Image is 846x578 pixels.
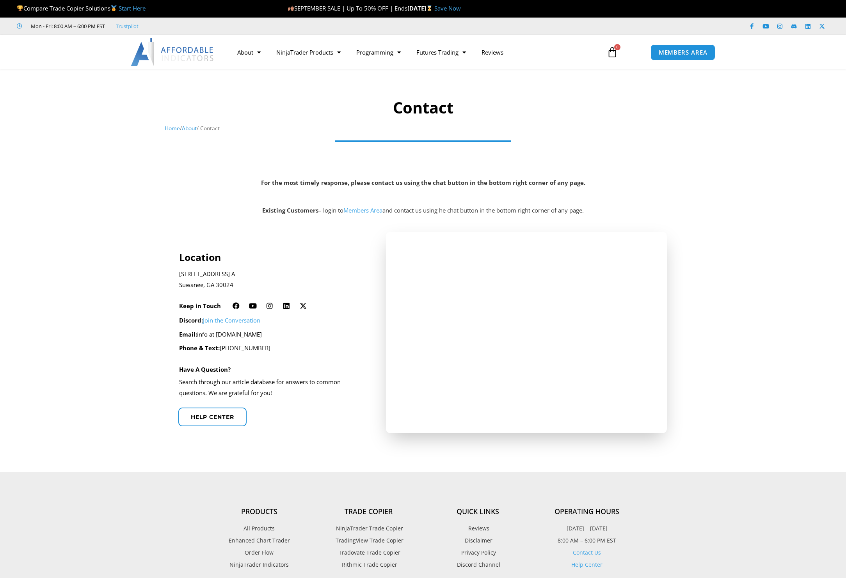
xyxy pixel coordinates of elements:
[340,560,397,570] span: Rithmic Trade Copier
[423,548,532,558] a: Privacy Policy
[262,206,318,214] strong: Existing Customers
[571,561,603,568] a: Help Center
[314,560,423,570] a: Rithmic Trade Copier
[165,124,180,132] a: Home
[116,21,139,31] a: Trustpilot
[204,507,314,516] h4: Products
[348,43,409,61] a: Programming
[423,523,532,534] a: Reviews
[427,5,432,11] img: ⌛
[179,316,203,324] strong: Discord:
[343,206,382,214] a: Members Area
[398,250,655,415] iframe: Affordable Indicators, Inc.
[314,535,423,546] a: TradingView Trade Copier
[288,5,294,11] img: 🍂
[314,548,423,558] a: Tradovate Trade Copier
[407,4,434,12] strong: [DATE]
[650,44,716,60] a: MEMBERS AREA
[573,549,601,556] a: Contact Us
[337,548,400,558] span: Tradovate Trade Copier
[17,4,146,12] span: Compare Trade Copier Solutions
[179,302,221,310] h6: Keep in Touch
[466,523,489,534] span: Reviews
[532,523,642,534] p: [DATE] – [DATE]
[179,251,365,263] h4: Location
[532,535,642,546] p: 8:00 AM – 6:00 PM EST
[131,38,215,66] img: LogoAI | Affordable Indicators – NinjaTrader
[179,330,197,338] strong: Email:
[614,44,620,50] span: 0
[245,548,274,558] span: Order Flow
[229,43,268,61] a: About
[229,535,290,546] span: Enhanced Chart Trader
[229,560,289,570] span: NinjaTrader Indicators
[314,523,423,534] a: NinjaTrader Trade Copier
[334,523,403,534] span: NinjaTrader Trade Copier
[179,366,231,373] h4: Have A Question?
[229,43,598,61] nav: Menu
[204,560,314,570] a: NinjaTrader Indicators
[459,548,496,558] span: Privacy Policy
[204,535,314,546] a: Enhanced Chart Trader
[288,4,407,12] span: SEPTEMBER SALE | Up To 50% OFF | Ends
[595,41,629,64] a: 0
[204,523,314,534] a: All Products
[111,5,117,11] img: 🥇
[261,179,585,186] strong: For the most timely response, please contact us using the chat button in the bottom right corner ...
[474,43,511,61] a: Reviews
[243,523,275,534] span: All Products
[204,548,314,558] a: Order Flow
[178,408,247,426] a: Help center
[179,377,365,399] p: Search through our article database for answers to common questions. We are grateful for you!
[334,535,403,546] span: TradingView Trade Copier
[423,535,532,546] a: Disclaimer
[29,21,105,31] span: Mon - Fri: 8:00 AM – 6:00 PM EST
[203,316,260,324] a: Join the Conversation
[182,124,197,132] a: About
[455,560,500,570] span: Discord Channel
[165,97,682,119] h1: Contact
[434,4,461,12] a: Save Now
[423,507,532,516] h4: Quick Links
[314,507,423,516] h4: Trade Copier
[179,344,220,352] strong: Phone & Text:
[191,414,234,420] span: Help center
[17,5,23,11] img: 🏆
[179,343,365,354] p: [PHONE_NUMBER]
[423,560,532,570] a: Discord Channel
[659,50,707,55] span: MEMBERS AREA
[463,535,492,546] span: Disclaimer
[165,123,682,133] nav: Breadcrumb
[4,205,842,216] p: – login to and contact us using he chat button in the bottom right corner of any page.
[268,43,348,61] a: NinjaTrader Products
[532,507,642,516] h4: Operating Hours
[179,329,365,340] p: info at [DOMAIN_NAME]
[119,4,146,12] a: Start Here
[409,43,474,61] a: Futures Trading
[179,269,365,291] p: [STREET_ADDRESS] A Suwanee, GA 30024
